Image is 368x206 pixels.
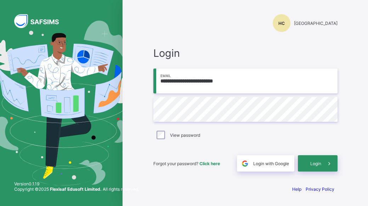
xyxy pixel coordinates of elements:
[292,186,301,192] a: Help
[199,161,220,166] a: Click here
[310,161,321,166] span: Login
[153,161,220,166] span: Forgot your password?
[50,186,102,192] strong: Flexisaf Edusoft Limited.
[14,186,139,192] span: Copyright © 2025 All rights reserved.
[278,21,285,26] span: HC
[14,14,67,28] img: SAFSIMS Logo
[294,21,338,26] span: [GEOGRAPHIC_DATA]
[253,161,289,166] span: Login with Google
[153,47,338,59] span: Login
[306,186,334,192] a: Privacy Policy
[241,159,249,168] img: google.396cfc9801f0270233282035f929180a.svg
[170,132,200,138] label: View password
[14,181,139,186] span: Version 0.1.19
